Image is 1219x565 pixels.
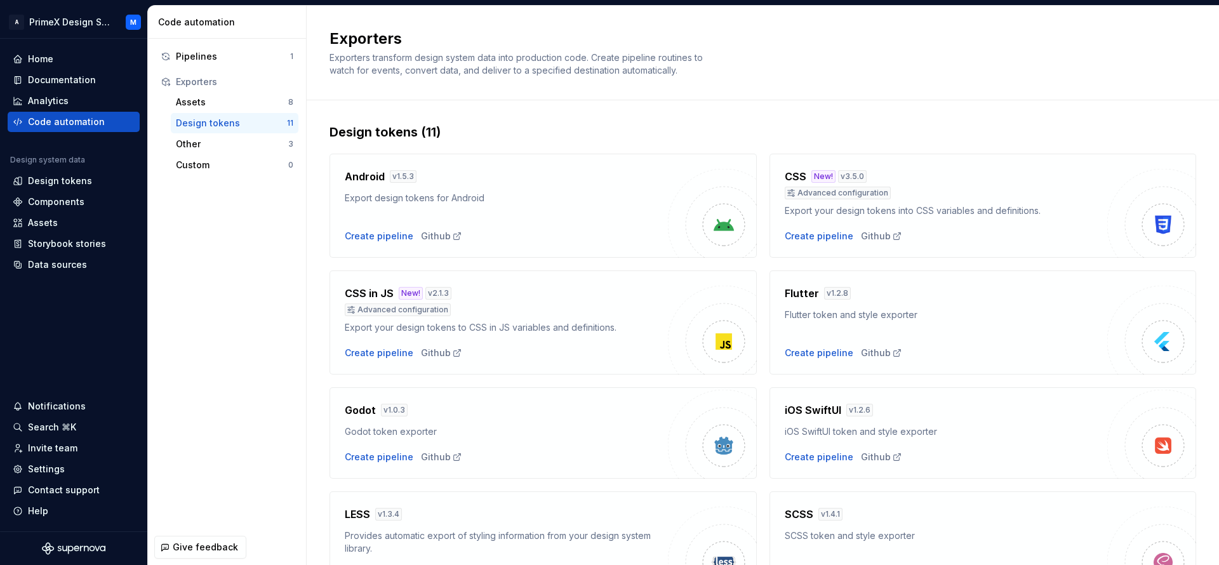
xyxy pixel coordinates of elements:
[785,286,819,301] h4: Flutter
[824,287,851,300] div: v 1.2.8
[8,213,140,233] a: Assets
[8,417,140,437] button: Search ⌘K
[785,402,841,418] h4: iOS SwiftUI
[846,404,873,416] div: v 1.2.6
[785,507,813,522] h4: SCSS
[28,175,92,187] div: Design tokens
[425,287,451,300] div: v 2.1.3
[8,234,140,254] a: Storybook stories
[28,216,58,229] div: Assets
[173,541,238,554] span: Give feedback
[8,396,140,416] button: Notifications
[8,255,140,275] a: Data sources
[28,421,76,434] div: Search ⌘K
[171,155,298,175] button: Custom0
[811,170,836,183] div: New!
[390,170,416,183] div: v 1.5.3
[345,347,413,359] button: Create pipeline
[345,402,376,418] h4: Godot
[8,112,140,132] a: Code automation
[176,50,290,63] div: Pipelines
[28,237,106,250] div: Storybook stories
[290,51,293,62] div: 1
[421,230,462,243] a: Github
[785,187,891,199] div: Advanced configuration
[785,204,1108,217] div: Export your design tokens into CSS variables and definitions.
[345,192,668,204] div: Export design tokens for Android
[345,321,668,334] div: Export your design tokens to CSS in JS variables and definitions.
[28,53,53,65] div: Home
[29,16,110,29] div: PrimeX Design System
[3,8,145,36] button: APrimeX Design SystemM
[28,463,65,475] div: Settings
[785,425,1108,438] div: iOS SwiftUI token and style exporter
[785,451,853,463] button: Create pipeline
[171,134,298,154] button: Other3
[42,542,105,555] svg: Supernova Logo
[861,347,902,359] a: Github
[330,52,705,76] span: Exporters transform design system data into production code. Create pipeline routines to watch fo...
[28,74,96,86] div: Documentation
[381,404,408,416] div: v 1.0.3
[154,536,246,559] button: Give feedback
[156,46,298,67] button: Pipelines1
[28,505,48,517] div: Help
[176,96,288,109] div: Assets
[287,118,293,128] div: 11
[8,459,140,479] a: Settings
[176,138,288,150] div: Other
[28,484,100,496] div: Contact support
[330,123,1196,141] div: Design tokens (11)
[10,155,85,165] div: Design system data
[838,170,867,183] div: v 3.5.0
[8,501,140,521] button: Help
[8,480,140,500] button: Contact support
[785,230,853,243] button: Create pipeline
[345,169,385,184] h4: Android
[28,116,105,128] div: Code automation
[8,70,140,90] a: Documentation
[421,347,462,359] a: Github
[345,230,413,243] button: Create pipeline
[158,16,301,29] div: Code automation
[785,347,853,359] button: Create pipeline
[399,287,423,300] div: New!
[28,95,69,107] div: Analytics
[345,507,370,522] h4: LESS
[28,258,87,271] div: Data sources
[28,400,86,413] div: Notifications
[288,160,293,170] div: 0
[176,76,293,88] div: Exporters
[171,113,298,133] button: Design tokens11
[176,117,287,130] div: Design tokens
[176,159,288,171] div: Custom
[8,49,140,69] a: Home
[421,451,462,463] div: Github
[9,15,24,30] div: A
[8,192,140,212] a: Components
[345,425,668,438] div: Godot token exporter
[288,139,293,149] div: 3
[345,451,413,463] button: Create pipeline
[330,29,1181,49] h2: Exporters
[8,438,140,458] a: Invite team
[171,92,298,112] button: Assets8
[345,286,394,301] h4: CSS in JS
[130,17,137,27] div: M
[861,230,902,243] a: Github
[861,451,902,463] a: Github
